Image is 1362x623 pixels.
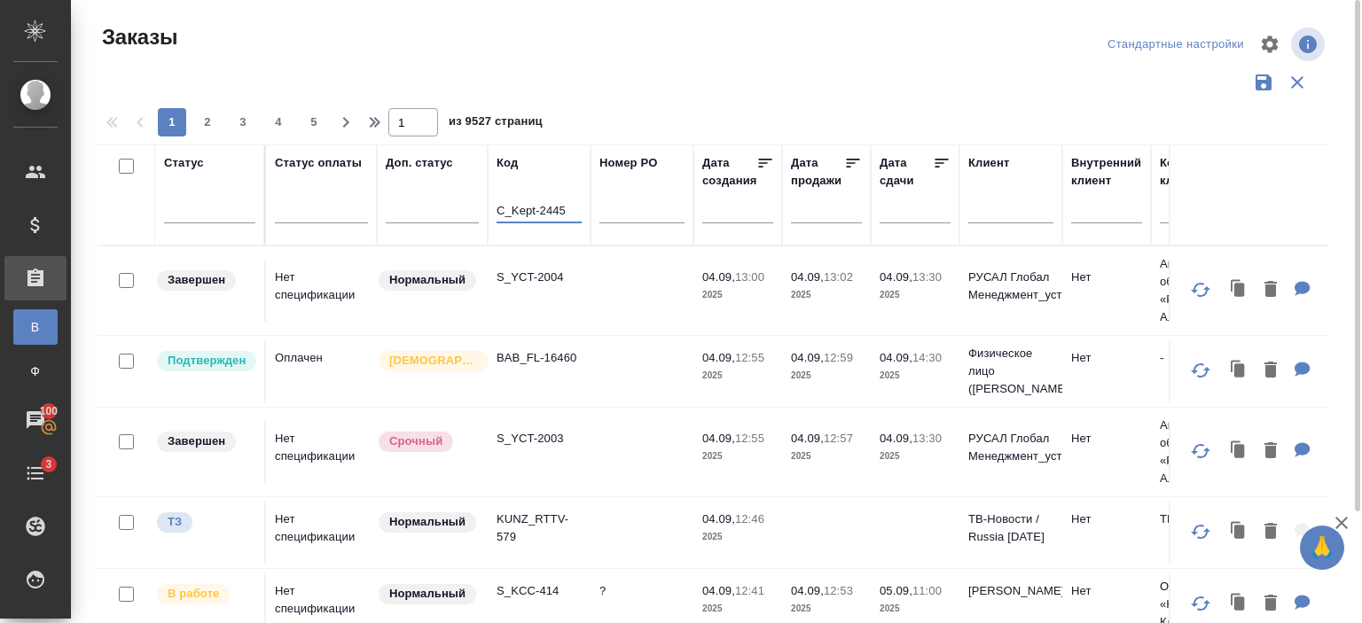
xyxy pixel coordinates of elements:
p: 2025 [880,600,951,618]
p: 04.09, [702,512,735,526]
p: KUNZ_RTTV-579 [497,510,582,546]
p: Нет [1071,510,1142,528]
p: Акционерное общество «РУССКИЙ АЛЮМИНИ... [1160,255,1245,326]
div: Статус по умолчанию для стандартных заказов [377,510,479,534]
button: Удалить [1256,514,1286,550]
p: Завершен [168,432,225,450]
p: 2025 [791,600,862,618]
span: Посмотреть информацию [1291,27,1328,61]
p: 12:55 [735,432,764,445]
p: 04.09, [702,432,735,445]
button: Сбросить фильтры [1280,66,1314,99]
a: В [13,309,58,345]
a: 100 [4,398,67,442]
p: 13:30 [912,270,942,284]
div: Статус [164,154,204,172]
p: 04.09, [880,432,912,445]
p: 2025 [791,448,862,465]
p: 14:30 [912,351,942,364]
div: Дата создания [702,154,756,190]
div: Статус по умолчанию для стандартных заказов [377,582,479,606]
span: из 9527 страниц [449,111,543,136]
button: Удалить [1256,353,1286,389]
td: Нет спецификации [266,502,377,564]
p: 12:46 [735,512,764,526]
button: Клонировать [1222,272,1256,308]
p: 2025 [880,286,951,304]
p: РУСАЛ Глобал Менеджмент_уст [968,269,1053,304]
p: 2025 [880,367,951,385]
p: 04.09, [880,351,912,364]
div: Номер PO [599,154,657,172]
p: Нормальный [389,513,466,531]
p: 12:41 [735,584,764,597]
div: Выставляется автоматически, если на указанный объем услуг необходимо больше времени в стандартном... [377,430,479,454]
p: S_KCC-414 [497,582,582,600]
p: Физическое лицо ([PERSON_NAME]) [968,345,1053,398]
p: Завершен [168,271,225,289]
div: Выставляет КМ после уточнения всех необходимых деталей и получения согласия клиента на запуск. С ... [155,349,255,373]
button: Клонировать [1222,433,1256,470]
span: 🙏 [1307,529,1337,566]
span: 100 [29,402,69,420]
a: 3 [4,451,67,495]
button: Обновить [1179,349,1222,392]
p: ТЗ [168,513,182,531]
p: [PERSON_NAME] [968,582,1053,600]
p: Подтвержден [168,352,246,370]
td: Оплачен [266,340,377,402]
p: ТВ-Новости / Russia [DATE] [968,510,1053,546]
div: Статус оплаты [275,154,362,172]
p: 04.09, [702,351,735,364]
span: Заказы [98,23,177,51]
p: [DEMOGRAPHIC_DATA] [389,352,478,370]
span: В [22,318,49,336]
p: S_YCT-2003 [497,430,582,448]
p: 04.09, [702,584,735,597]
button: Клонировать [1222,514,1256,550]
button: Обновить [1179,430,1222,472]
button: Сохранить фильтры [1247,66,1280,99]
p: 2025 [702,448,773,465]
p: 12:59 [824,351,853,364]
p: Нормальный [389,271,466,289]
div: Доп. статус [386,154,453,172]
p: 2025 [702,286,773,304]
p: 2025 [791,367,862,385]
div: Клиент [968,154,1009,172]
button: 3 [229,108,257,136]
p: ТВ-Новости [1160,510,1245,528]
span: 4 [264,113,293,131]
p: 04.09, [791,270,824,284]
p: В работе [168,585,219,603]
p: Срочный [389,432,442,450]
p: 2025 [702,528,773,546]
div: Выставляет КМ при направлении счета или после выполнения всех работ/сдачи заказа клиенту. Окончат... [155,430,255,454]
div: Статус по умолчанию для стандартных заказов [377,269,479,292]
p: 04.09, [702,270,735,284]
p: Нет [1071,349,1142,367]
div: Выставляет КМ при направлении счета или после выполнения всех работ/сдачи заказа клиенту. Окончат... [155,269,255,292]
p: Нет [1071,269,1142,286]
p: 2025 [791,286,862,304]
div: Выставляет КМ при отправке заказа на расчет верстке (для тикета) или для уточнения сроков на прои... [155,510,255,534]
p: Нет [1071,430,1142,448]
p: BAB_FL-16460 [497,349,582,367]
div: Дата продажи [791,154,844,190]
div: Выставляется автоматически для первых 3 заказов нового контактного лица. Особое внимание [377,349,479,373]
p: 12:57 [824,432,853,445]
span: Ф [22,362,49,380]
button: Удалить [1256,433,1286,470]
button: Удалить [1256,272,1286,308]
p: Нет [1071,582,1142,600]
span: 3 [229,113,257,131]
button: Удалить [1256,586,1286,622]
button: 5 [300,108,328,136]
button: Клонировать [1222,586,1256,622]
p: 13:30 [912,432,942,445]
div: Код [497,154,518,172]
p: 12:53 [824,584,853,597]
a: Ф [13,354,58,389]
p: 04.09, [791,432,824,445]
div: Выставляет ПМ после принятия заказа от КМа [155,582,255,606]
